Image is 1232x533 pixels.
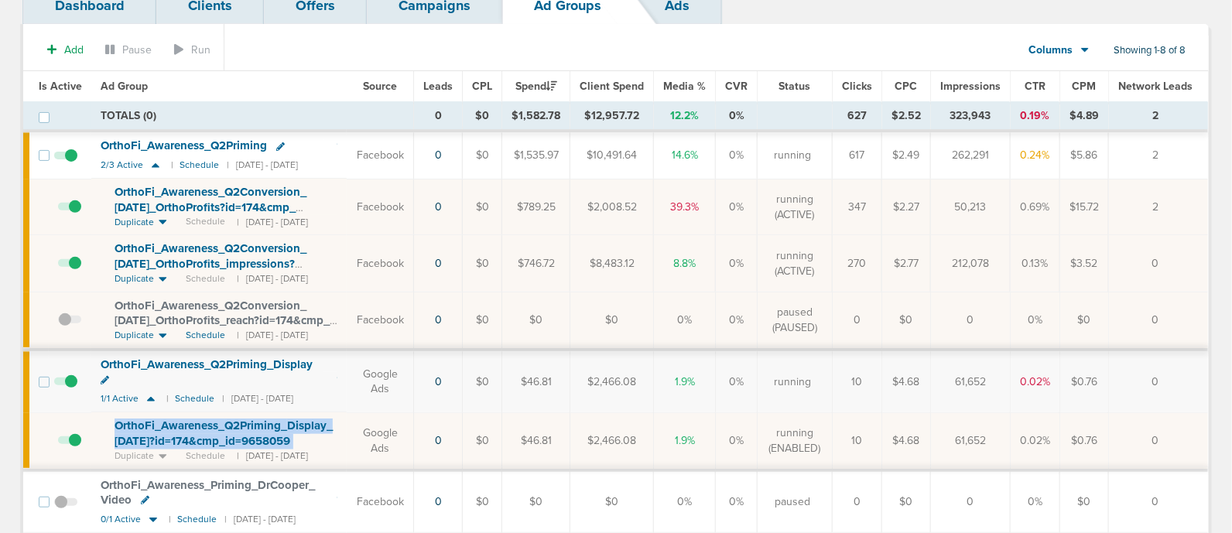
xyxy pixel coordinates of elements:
[570,179,654,235] td: $2,008.52
[463,470,502,533] td: $0
[463,131,502,179] td: $0
[502,470,570,533] td: $0
[1011,235,1060,292] td: 0.13%
[931,350,1011,412] td: 61,652
[570,350,654,412] td: $2,466.08
[654,102,716,132] td: 12.2%
[502,412,570,470] td: $46.81
[101,357,313,371] span: OrthoFi_ Awareness_ Q2Priming_ Display
[654,131,716,179] td: 14.6%
[435,375,442,388] a: 0
[180,159,219,171] small: Schedule
[882,350,931,412] td: $4.68
[463,179,502,235] td: $0
[347,235,414,292] td: Facebook
[654,235,716,292] td: 8.8%
[463,412,502,470] td: $0
[882,292,931,350] td: $0
[716,131,758,179] td: 0%
[1060,470,1109,533] td: $0
[1060,131,1109,179] td: $5.86
[580,80,644,93] span: Client Spend
[654,292,716,350] td: 0%
[166,393,167,405] small: |
[842,80,872,93] span: Clicks
[1109,350,1209,412] td: 0
[502,179,570,235] td: $789.25
[1011,292,1060,350] td: 0%
[435,313,442,326] a: 0
[1060,412,1109,470] td: $0.76
[101,393,139,405] span: 1/1 Active
[654,179,716,235] td: 39.3%
[758,235,833,292] td: running (ACTIVE)
[716,470,758,533] td: 0%
[224,514,296,525] small: | [DATE] - [DATE]
[931,179,1011,235] td: 50,213
[502,292,570,350] td: $0
[423,80,453,93] span: Leads
[931,131,1011,179] td: 262,291
[237,272,308,285] small: | [DATE] - [DATE]
[1025,80,1045,93] span: CTR
[833,292,882,350] td: 0
[931,292,1011,350] td: 0
[570,235,654,292] td: $8,483.12
[347,412,414,470] td: Google Ads
[833,235,882,292] td: 270
[463,235,502,292] td: $0
[1011,350,1060,412] td: 0.02%
[115,329,154,342] span: Duplicate
[716,292,758,350] td: 0%
[115,299,330,343] span: OrthoFi_ Awareness_ Q2Conversion_ [DATE]_ OrthoProfits_ reach?id=174&cmp_ id=9658059
[177,514,217,525] small: Schedule
[1109,412,1209,470] td: 0
[882,131,931,179] td: $2.49
[833,470,882,533] td: 0
[39,80,82,93] span: Is Active
[895,80,918,93] span: CPC
[435,495,442,508] a: 0
[940,80,1001,93] span: Impressions
[502,102,570,132] td: $1,582.78
[1029,43,1073,58] span: Columns
[758,412,833,470] td: running (ENABLED)
[1060,179,1109,235] td: $15.72
[1114,44,1186,57] span: Showing 1-8 of 8
[502,235,570,292] td: $746.72
[347,350,414,412] td: Google Ads
[725,80,748,93] span: CVR
[115,241,306,285] span: OrthoFi_ Awareness_ Q2Conversion_ [DATE]_ OrthoProfits_ impressions?id=174&cmp_ id=9658059
[931,102,1011,132] td: 323,943
[1060,102,1109,132] td: $4.89
[833,412,882,470] td: 10
[833,102,882,132] td: 627
[775,494,811,510] span: paused
[463,350,502,412] td: $0
[435,149,442,162] a: 0
[1060,292,1109,350] td: $0
[115,185,306,229] span: OrthoFi_ Awareness_ Q2Conversion_ [DATE]_ OrthoProfits?id=174&cmp_ id=9658059
[1073,80,1097,93] span: CPM
[1011,102,1060,132] td: 0.19%
[64,43,84,56] span: Add
[1118,80,1193,93] span: Network Leads
[39,39,92,61] button: Add
[169,514,169,525] small: |
[716,350,758,412] td: 0%
[515,80,557,93] span: Spend
[414,102,463,132] td: 0
[115,272,154,285] span: Duplicate
[101,159,143,171] span: 2/3 Active
[779,80,811,93] span: Status
[347,292,414,350] td: Facebook
[716,235,758,292] td: 0%
[1011,470,1060,533] td: 0%
[175,393,214,405] small: Schedule
[435,434,442,447] a: 0
[237,329,308,342] small: | [DATE] - [DATE]
[654,470,716,533] td: 0%
[833,131,882,179] td: 617
[237,216,308,229] small: | [DATE] - [DATE]
[101,514,141,525] span: 0/1 Active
